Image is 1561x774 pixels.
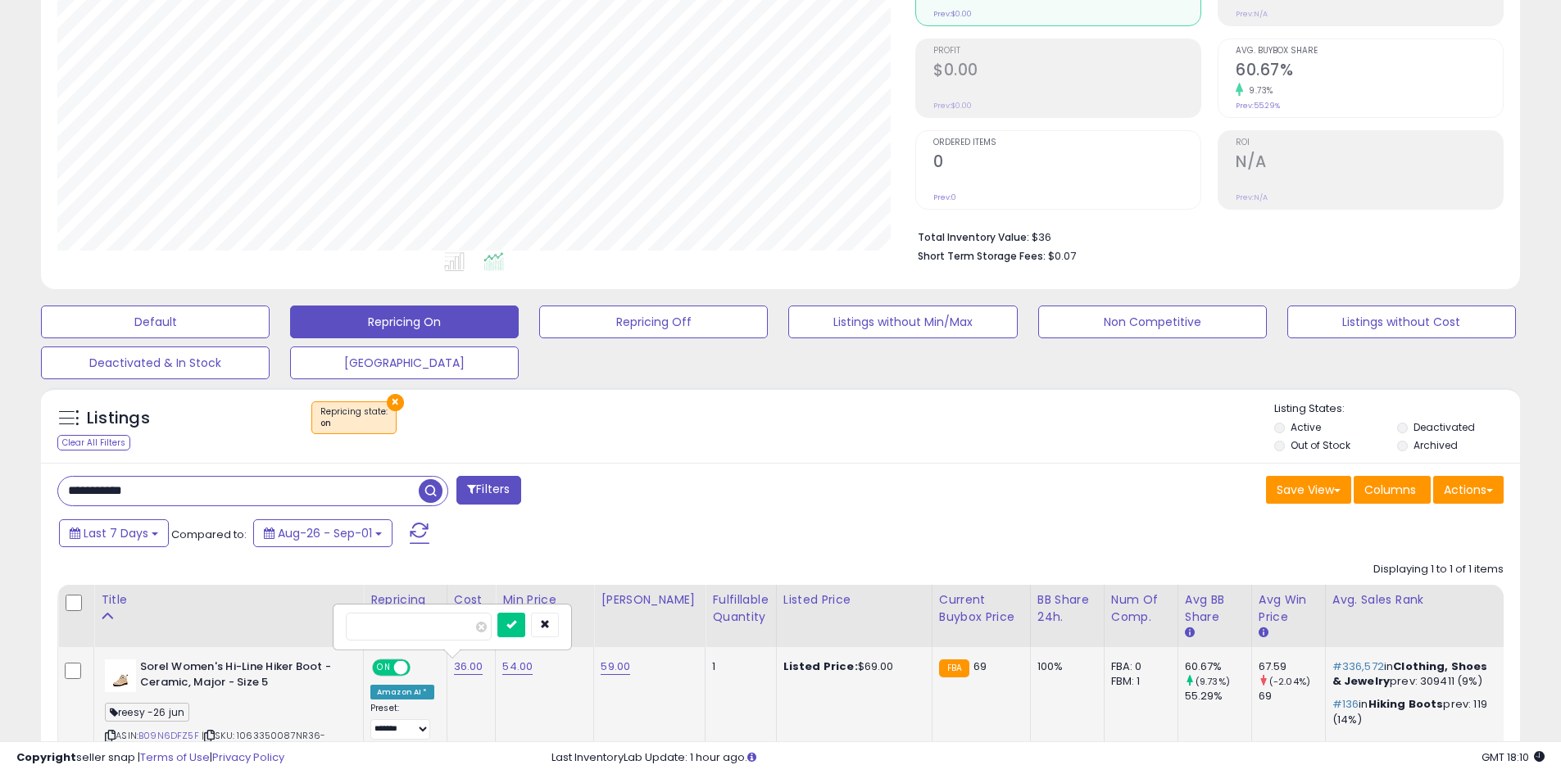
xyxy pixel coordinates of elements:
[551,750,1545,766] div: Last InventoryLab Update: 1 hour ago.
[1332,697,1493,726] p: in prev: 119 (14%)
[370,703,434,740] div: Preset:
[1048,248,1076,264] span: $0.07
[1243,84,1273,97] small: 9.73%
[1364,482,1416,498] span: Columns
[502,591,587,609] div: Min Price
[601,659,630,675] a: 59.00
[290,306,519,338] button: Repricing On
[1259,659,1325,674] div: 67.59
[1274,401,1520,417] p: Listing States:
[1259,626,1268,640] small: Avg Win Price.
[278,525,372,541] span: Aug-26 - Sep-01
[370,591,440,609] div: Repricing
[454,659,483,675] a: 36.00
[1332,696,1359,712] span: #136
[918,249,1046,263] b: Short Term Storage Fees:
[387,394,404,411] button: ×
[1236,152,1503,174] h2: N/A
[1332,659,1488,689] span: Clothing, Shoes & Jewelry
[1287,306,1516,338] button: Listings without Cost
[1269,675,1310,688] small: (-2.04%)
[212,749,284,765] a: Privacy Policy
[1185,626,1195,640] small: Avg BB Share.
[320,405,388,430] span: Repricing state :
[1291,438,1350,452] label: Out of Stock
[1236,138,1503,147] span: ROI
[456,476,520,505] button: Filters
[1038,306,1267,338] button: Non Competitive
[138,729,199,743] a: B09N6DFZ5F
[1111,591,1171,626] div: Num of Comp.
[1259,689,1325,704] div: 69
[712,659,763,674] div: 1
[1196,675,1230,688] small: (9.73%)
[502,659,533,675] a: 54.00
[1373,562,1504,577] div: Displaying 1 to 1 of 1 items
[105,659,136,692] img: 21BI-Tk6k8L._SL40_.jpg
[939,591,1023,626] div: Current Buybox Price
[712,591,769,626] div: Fulfillable Quantity
[788,306,1017,338] button: Listings without Min/Max
[1236,9,1268,19] small: Prev: N/A
[57,435,130,450] div: Clear All Filters
[1236,101,1280,111] small: Prev: 55.29%
[539,306,768,338] button: Repricing Off
[1185,659,1251,674] div: 60.67%
[1236,192,1268,202] small: Prev: N/A
[105,703,189,722] span: reesy -26 jun
[933,47,1200,56] span: Profit
[1291,420,1321,434] label: Active
[16,750,284,766] div: seller snap | |
[370,685,434,699] div: Amazon AI *
[41,306,270,338] button: Default
[933,192,956,202] small: Prev: 0
[1185,591,1245,626] div: Avg BB Share
[320,418,388,429] div: on
[1236,47,1503,56] span: Avg. Buybox Share
[783,591,925,609] div: Listed Price
[1332,659,1384,674] span: #336,572
[140,659,339,694] b: Sorel Women's Hi-Line Hiker Boot - Ceramic, Major - Size 5
[1332,591,1499,609] div: Avg. Sales Rank
[1414,438,1458,452] label: Archived
[939,659,969,677] small: FBA
[140,749,210,765] a: Terms of Use
[1433,476,1504,504] button: Actions
[933,61,1200,83] h2: $0.00
[408,661,434,675] span: OFF
[1368,696,1444,712] span: Hiking Boots
[1482,749,1545,765] span: 2025-09-9 18:10 GMT
[933,152,1200,174] h2: 0
[1185,689,1251,704] div: 55.29%
[105,729,326,754] span: | SKU: 1063350087NR36-150224-3-119
[1111,659,1165,674] div: FBA: 0
[783,659,858,674] b: Listed Price:
[16,749,76,765] strong: Copyright
[918,226,1491,246] li: $36
[1236,61,1503,83] h2: 60.67%
[933,101,972,111] small: Prev: $0.00
[973,659,987,674] span: 69
[1332,659,1493,689] p: in prev: 309411 (9%)
[290,346,519,379] button: [GEOGRAPHIC_DATA]
[933,9,972,19] small: Prev: $0.00
[87,407,150,430] h5: Listings
[1266,476,1351,504] button: Save View
[1259,591,1318,626] div: Avg Win Price
[59,519,169,547] button: Last 7 Days
[918,230,1029,244] b: Total Inventory Value:
[1354,476,1431,504] button: Columns
[601,591,698,609] div: [PERSON_NAME]
[374,661,394,675] span: ON
[933,138,1200,147] span: Ordered Items
[1037,591,1097,626] div: BB Share 24h.
[1414,420,1475,434] label: Deactivated
[783,659,919,674] div: $69.00
[171,527,247,542] span: Compared to:
[1037,659,1091,674] div: 100%
[101,591,356,609] div: Title
[454,591,489,609] div: Cost
[41,346,270,379] button: Deactivated & In Stock
[253,519,393,547] button: Aug-26 - Sep-01
[84,525,148,541] span: Last 7 Days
